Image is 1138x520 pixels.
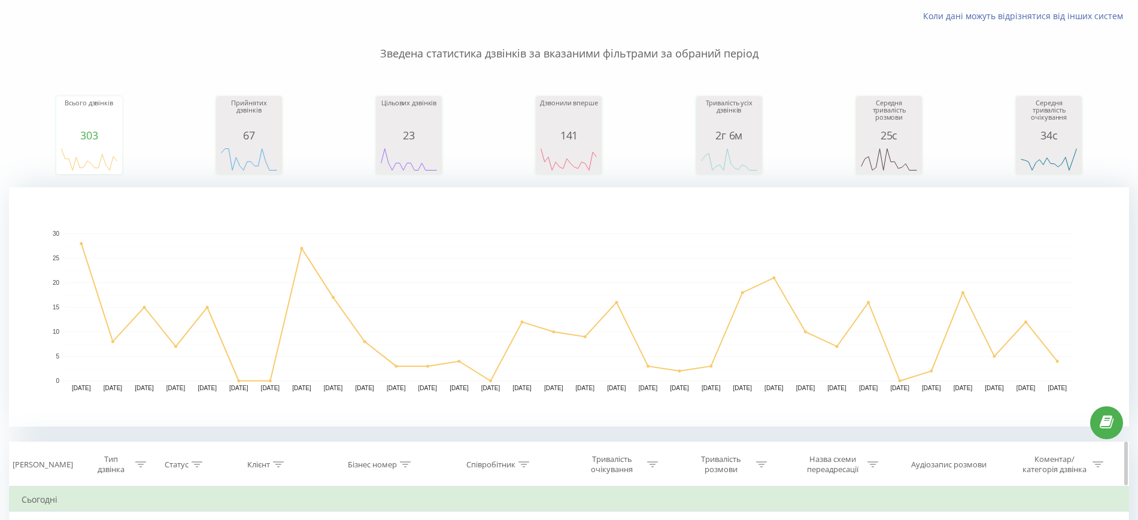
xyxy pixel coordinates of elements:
[9,187,1129,427] svg: A chart.
[13,460,73,470] div: [PERSON_NAME]
[539,99,599,129] div: Дзвонили вперше
[985,385,1004,391] text: [DATE]
[166,385,186,391] text: [DATE]
[90,454,132,475] div: Тип дзвінка
[859,99,919,129] div: Середня тривалість розмови
[56,378,59,384] text: 0
[544,385,563,391] text: [DATE]
[219,141,279,177] svg: A chart.
[1016,385,1036,391] text: [DATE]
[53,304,60,311] text: 15
[954,385,973,391] text: [DATE]
[1019,141,1079,177] svg: A chart.
[733,385,752,391] text: [DATE]
[859,385,878,391] text: [DATE]
[699,129,759,141] div: 2г 6м
[607,385,626,391] text: [DATE]
[53,329,60,335] text: 10
[53,255,60,261] text: 25
[689,454,753,475] div: Тривалість розмови
[466,460,515,470] div: Співробітник
[512,385,532,391] text: [DATE]
[59,99,119,129] div: Всього дзвінків
[1019,454,1090,475] div: Коментар/категорія дзвінка
[800,454,864,475] div: Назва схеми переадресації
[539,129,599,141] div: 141
[418,385,438,391] text: [DATE]
[702,385,721,391] text: [DATE]
[827,385,846,391] text: [DATE]
[219,99,279,129] div: Прийнятих дзвінків
[539,141,599,177] svg: A chart.
[890,385,909,391] text: [DATE]
[104,385,123,391] text: [DATE]
[639,385,658,391] text: [DATE]
[219,129,279,141] div: 67
[1048,385,1067,391] text: [DATE]
[165,460,189,470] div: Статус
[324,385,343,391] text: [DATE]
[53,279,60,286] text: 20
[261,385,280,391] text: [DATE]
[481,385,500,391] text: [DATE]
[10,488,1129,512] td: Сьогодні
[229,385,248,391] text: [DATE]
[292,385,311,391] text: [DATE]
[450,385,469,391] text: [DATE]
[699,99,759,129] div: Тривалість усіх дзвінків
[670,385,689,391] text: [DATE]
[379,141,439,177] svg: A chart.
[387,385,406,391] text: [DATE]
[72,385,91,391] text: [DATE]
[922,385,941,391] text: [DATE]
[859,141,919,177] svg: A chart.
[135,385,154,391] text: [DATE]
[198,385,217,391] text: [DATE]
[247,460,270,470] div: Клієнт
[53,230,60,237] text: 30
[764,385,784,391] text: [DATE]
[796,385,815,391] text: [DATE]
[576,385,595,391] text: [DATE]
[379,129,439,141] div: 23
[9,22,1129,62] p: Зведена статистика дзвінків за вказаними фільтрами за обраний період
[59,141,119,177] svg: A chart.
[1019,129,1079,141] div: 34с
[911,460,987,470] div: Аудіозапис розмови
[56,353,59,360] text: 5
[859,129,919,141] div: 25с
[348,460,397,470] div: Бізнес номер
[59,129,119,141] div: 303
[1019,99,1079,129] div: Середня тривалість очікування
[355,385,374,391] text: [DATE]
[379,99,439,129] div: Цільових дзвінків
[699,141,759,177] svg: A chart.
[923,10,1129,22] a: Коли дані можуть відрізнятися вiд інших систем
[580,454,644,475] div: Тривалість очікування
